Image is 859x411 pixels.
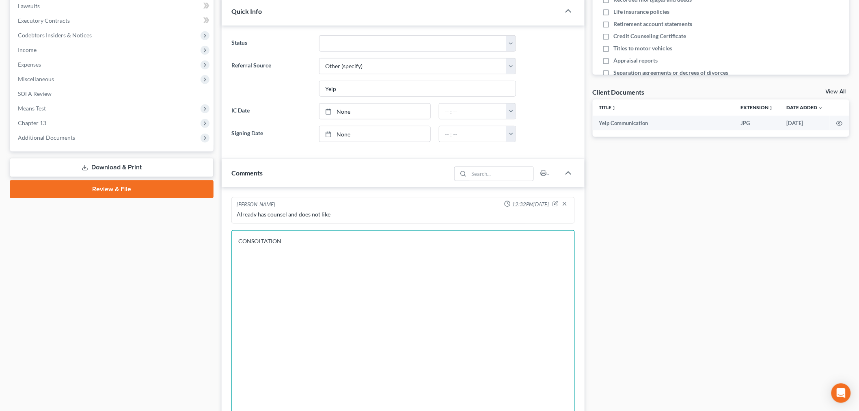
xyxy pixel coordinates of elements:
div: Client Documents [593,88,645,96]
span: Expenses [18,61,41,68]
span: Means Test [18,105,46,112]
span: Miscellaneous [18,76,54,82]
a: SOFA Review [11,87,214,101]
a: Date Added expand_more [787,104,823,110]
input: Search... [469,167,533,181]
span: Separation agreements or decrees of divorces [614,69,729,77]
a: Extensionunfold_more [741,104,774,110]
i: unfold_more [612,106,617,110]
span: Codebtors Insiders & Notices [18,32,92,39]
span: Credit Counseling Certificate [614,32,686,40]
td: Yelp Communication [593,116,735,130]
span: Titles to motor vehicles [614,44,673,52]
span: Chapter 13 [18,119,46,126]
input: -- : -- [439,126,507,142]
a: None [319,126,430,142]
a: Review & File [10,180,214,198]
a: Download & Print [10,158,214,177]
span: Appraisal reports [614,56,658,65]
a: Executory Contracts [11,13,214,28]
span: Quick Info [231,7,262,15]
span: Lawsuits [18,2,40,9]
span: Life insurance policies [614,8,670,16]
label: Referral Source [227,58,315,97]
span: SOFA Review [18,90,52,97]
span: 12:32PM[DATE] [512,201,549,208]
label: Signing Date [227,126,315,142]
span: Executory Contracts [18,17,70,24]
i: expand_more [818,106,823,110]
label: IC Date [227,103,315,119]
span: Income [18,46,37,53]
div: [PERSON_NAME] [237,201,275,209]
i: unfold_more [769,106,774,110]
span: Retirement account statements [614,20,693,28]
a: View All [826,89,846,95]
div: Already has counsel and does not like [237,210,570,218]
a: Titleunfold_more [599,104,617,110]
input: -- : -- [439,104,507,119]
a: None [319,104,430,119]
span: Comments [231,169,263,177]
td: JPG [734,116,780,130]
input: Other Referral Source [319,81,516,97]
label: Status [227,35,315,52]
span: Additional Documents [18,134,75,141]
td: [DATE] [780,116,830,130]
div: Open Intercom Messenger [831,383,851,403]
